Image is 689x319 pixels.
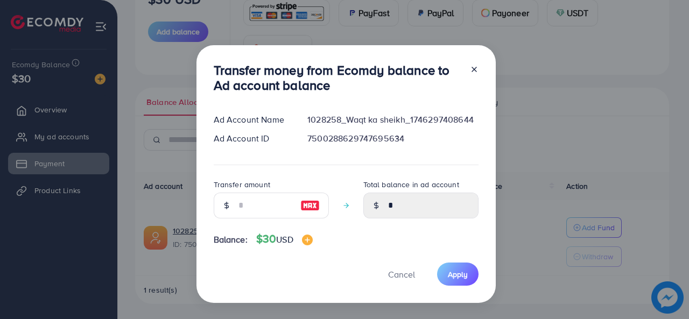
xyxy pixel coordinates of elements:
[299,132,487,145] div: 7500288629747695634
[302,235,313,245] img: image
[214,179,270,190] label: Transfer amount
[363,179,459,190] label: Total balance in ad account
[300,199,320,212] img: image
[205,132,299,145] div: Ad Account ID
[299,114,487,126] div: 1028258_Waqt ka sheikh_1746297408644
[205,114,299,126] div: Ad Account Name
[375,263,428,286] button: Cancel
[437,263,479,286] button: Apply
[276,233,293,245] span: USD
[448,269,468,280] span: Apply
[256,232,313,246] h4: $30
[388,268,415,280] span: Cancel
[214,62,461,94] h3: Transfer money from Ecomdy balance to Ad account balance
[214,233,248,246] span: Balance:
